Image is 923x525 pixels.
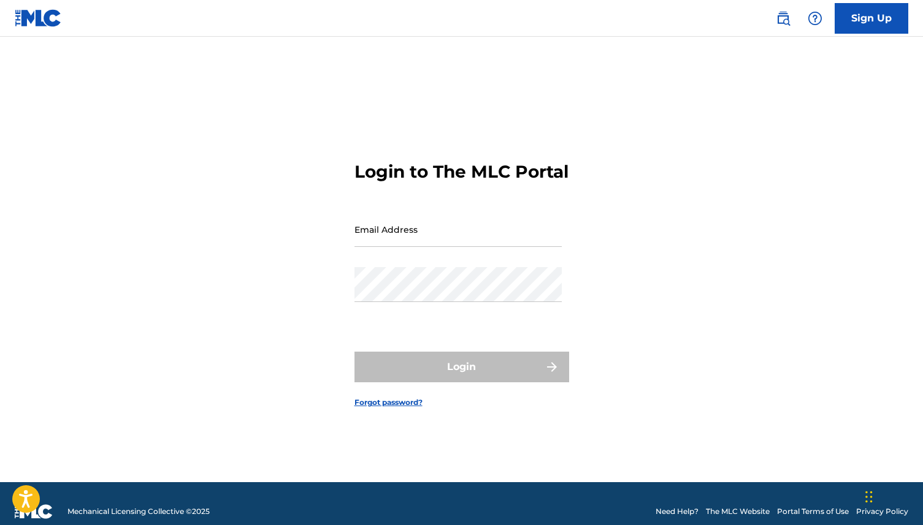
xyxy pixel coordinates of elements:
a: Forgot password? [354,397,423,408]
a: Sign Up [835,3,908,34]
img: search [776,11,791,26]
a: Portal Terms of Use [777,506,849,517]
img: logo [15,504,53,519]
a: Need Help? [656,506,699,517]
a: Public Search [771,6,795,31]
div: Drag [865,478,873,515]
iframe: Chat Widget [862,466,923,525]
h3: Login to The MLC Portal [354,161,569,183]
img: MLC Logo [15,9,62,27]
a: Privacy Policy [856,506,908,517]
div: Help [803,6,827,31]
img: help [808,11,822,26]
span: Mechanical Licensing Collective © 2025 [67,506,210,517]
a: The MLC Website [706,506,770,517]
